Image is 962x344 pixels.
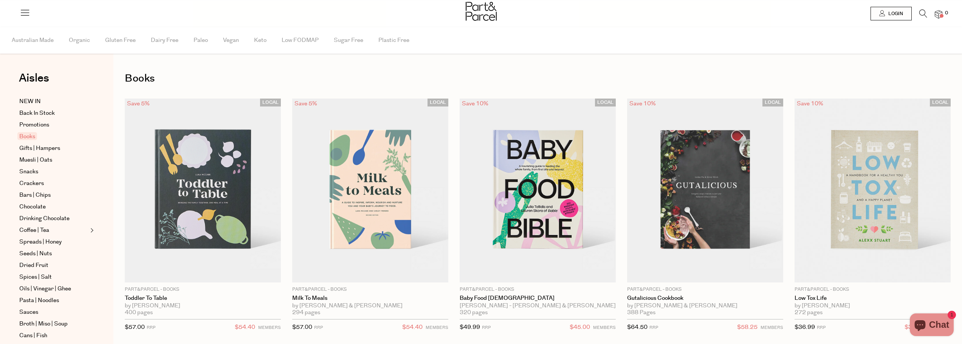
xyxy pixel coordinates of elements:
a: Spices | Salt [19,273,88,282]
span: Keto [254,27,266,54]
span: $54.40 [402,322,423,332]
span: Vegan [223,27,239,54]
span: Login [886,11,903,17]
span: Crackers [19,179,44,188]
a: Gifts | Hampers [19,144,88,153]
a: 0 [935,10,942,18]
span: Pasta | Noodles [19,296,59,305]
small: RRP [817,325,826,330]
a: Chocolate [19,202,88,211]
a: Crackers [19,179,88,188]
a: Dried Fruit [19,261,88,270]
img: Baby Food Bible [460,99,616,282]
a: Sauces [19,308,88,317]
span: LOCAL [930,99,951,106]
span: $54.40 [235,322,255,332]
p: Part&Parcel - Books [125,286,281,293]
a: Cans | Fish [19,331,88,340]
span: Muesli | Oats [19,156,52,165]
a: Toddler to Table [125,295,281,302]
a: Muesli | Oats [19,156,88,165]
img: Gutalicious Cookbook [627,99,783,282]
small: MEMBERS [761,325,783,330]
a: Coffee | Tea [19,226,88,235]
small: RRP [147,325,155,330]
a: Login [871,7,912,20]
a: Snacks [19,167,88,176]
span: Gifts | Hampers [19,144,60,153]
a: Broth | Miso | Soup [19,319,88,329]
span: $58.25 [737,322,758,332]
span: Drinking Chocolate [19,214,70,223]
span: 400 pages [125,309,153,316]
span: LOCAL [595,99,616,106]
h1: Books [125,70,951,87]
span: 320 pages [460,309,488,316]
a: Spreads | Honey [19,238,88,247]
span: Australian Made [12,27,54,54]
div: Save 5% [292,99,319,109]
span: Sauces [19,308,38,317]
span: Oils | Vinegar | Ghee [19,284,71,293]
small: RRP [314,325,323,330]
small: RRP [649,325,658,330]
small: RRP [482,325,491,330]
span: Spreads | Honey [19,238,62,247]
span: Books [17,132,37,140]
small: MEMBERS [593,325,616,330]
a: Bars | Chips [19,191,88,200]
a: Back In Stock [19,109,88,118]
span: Dairy Free [151,27,178,54]
img: Part&Parcel [466,2,497,21]
inbox-online-store-chat: Shopify online store chat [908,313,956,338]
span: Bars | Chips [19,191,51,200]
a: Baby Food [DEMOGRAPHIC_DATA] [460,295,616,302]
span: Back In Stock [19,109,55,118]
a: Promotions [19,120,88,130]
span: Organic [69,27,90,54]
small: MEMBERS [426,325,448,330]
span: Dried Fruit [19,261,48,270]
span: 294 pages [292,309,320,316]
div: Save 5% [125,99,152,109]
p: Part&Parcel - Books [795,286,951,293]
img: Toddler to Table [125,99,281,282]
a: Oils | Vinegar | Ghee [19,284,88,293]
img: Milk to Meals [292,99,448,282]
div: by [PERSON_NAME] [125,302,281,309]
span: LOCAL [428,99,448,106]
a: Pasta | Noodles [19,296,88,305]
span: $49.99 [460,323,480,331]
div: Save 10% [627,99,658,109]
span: Coffee | Tea [19,226,49,235]
div: by [PERSON_NAME] & [PERSON_NAME] [627,302,783,309]
div: by [PERSON_NAME] & [PERSON_NAME] [292,302,448,309]
span: Spices | Salt [19,273,52,282]
span: $45.00 [570,322,590,332]
p: Part&Parcel - Books [627,286,783,293]
p: Part&Parcel - Books [460,286,616,293]
span: 272 pages [795,309,823,316]
span: Broth | Miso | Soup [19,319,68,329]
span: Plastic Free [378,27,409,54]
span: Promotions [19,120,49,130]
span: Aisles [19,70,49,86]
div: by [PERSON_NAME] [795,302,951,309]
span: $57.00 [292,323,312,331]
span: Gluten Free [105,27,136,54]
a: Books [19,132,88,141]
span: LOCAL [260,99,281,106]
span: Chocolate [19,202,46,211]
a: NEW IN [19,97,88,106]
span: 0 [943,10,950,17]
img: Low Tox Life [795,99,951,282]
div: Save 10% [460,99,491,109]
span: 388 Pages [627,309,655,316]
p: Part&Parcel - Books [292,286,448,293]
span: $33.30 [905,322,925,332]
span: Sugar Free [334,27,363,54]
span: Seeds | Nuts [19,249,52,258]
span: $36.99 [795,323,815,331]
div: Save 10% [795,99,826,109]
span: Paleo [194,27,208,54]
